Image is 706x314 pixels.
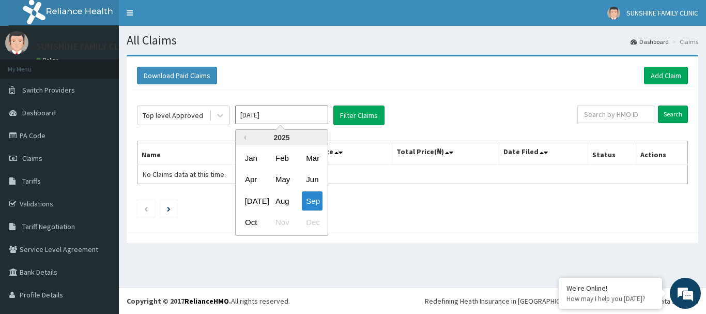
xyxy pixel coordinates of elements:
input: Search [658,106,688,123]
div: Choose August 2025 [271,191,292,211]
span: Tariff Negotiation [22,222,75,231]
footer: All rights reserved. [119,288,706,314]
th: Date Filed [499,141,588,165]
button: Filter Claims [333,106,385,125]
input: Search by HMO ID [577,106,654,123]
p: How may I help you today? [566,294,654,303]
span: No Claims data at this time. [143,170,226,179]
div: We're Online! [566,283,654,293]
th: Actions [636,141,687,165]
a: Online [36,56,61,64]
img: User Image [5,31,28,54]
th: Name [137,141,276,165]
span: Claims [22,154,42,163]
p: SUNSHINE FAMILY CLINIC [36,42,135,51]
strong: Copyright © 2017 . [127,296,231,306]
div: Choose April 2025 [241,170,262,189]
th: Status [588,141,636,165]
div: Choose January 2025 [241,148,262,168]
div: Redefining Heath Insurance in [GEOGRAPHIC_DATA] using Telemedicine and Data Science! [425,296,698,306]
a: RelianceHMO [185,296,229,306]
span: We're online! [60,92,143,197]
textarea: Type your message and hit 'Enter' [5,206,197,243]
div: Top level Approved [143,110,203,121]
h1: All Claims [127,34,698,47]
li: Claims [670,37,698,46]
a: Dashboard [631,37,669,46]
a: Add Claim [644,67,688,84]
span: Dashboard [22,108,56,117]
th: Total Price(₦) [392,141,499,165]
div: Choose May 2025 [271,170,292,189]
div: Choose July 2025 [241,191,262,211]
div: Choose September 2025 [302,191,323,211]
a: Next page [167,204,171,213]
div: Choose October 2025 [241,213,262,232]
button: Previous Year [241,135,246,140]
img: User Image [607,7,620,20]
div: Choose February 2025 [271,148,292,168]
div: Chat with us now [54,58,174,71]
div: month 2025-09 [236,147,328,233]
div: 2025 [236,130,328,145]
div: Minimize live chat window [170,5,194,30]
span: Tariffs [22,176,41,186]
span: SUNSHINE FAMILY CLINIC [626,8,698,18]
span: Switch Providers [22,85,75,95]
img: d_794563401_company_1708531726252_794563401 [19,52,42,78]
input: Select Month and Year [235,106,328,124]
div: Choose March 2025 [302,148,323,168]
a: Previous page [144,204,148,213]
div: Choose June 2025 [302,170,323,189]
button: Download Paid Claims [137,67,217,84]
